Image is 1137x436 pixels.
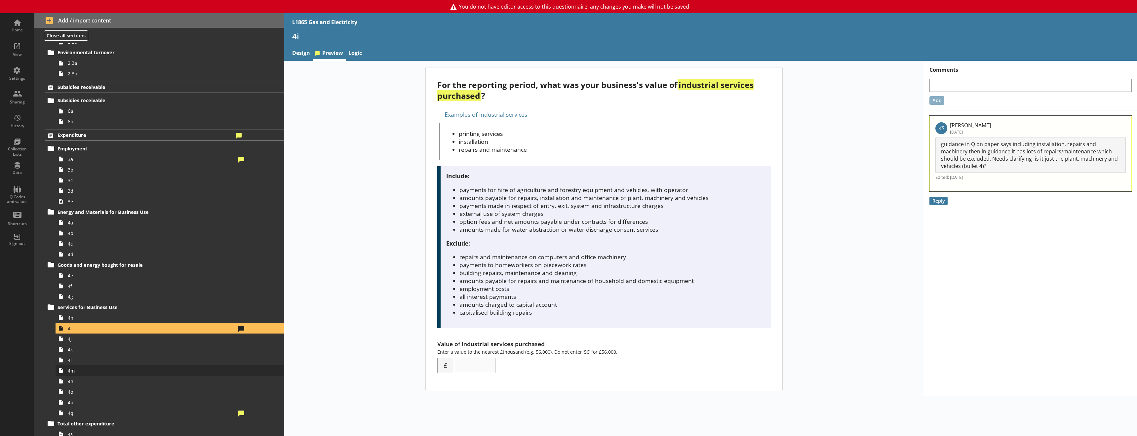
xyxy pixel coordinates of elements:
[459,130,771,138] li: printing services
[45,95,284,106] a: Subsidies receivable
[48,143,284,207] li: Employment3a3b3c3d3e
[292,19,357,26] div: L1865 Gas and Electricity
[56,365,284,376] a: 4m
[459,145,771,153] li: repairs and maintenance
[45,130,284,141] a: Expenditure
[68,346,236,353] span: 4k
[56,397,284,408] a: 4p
[58,209,233,215] span: Energy and Materials for Business Use
[68,60,236,66] span: 2.3a
[56,175,284,185] a: 3c
[58,132,233,138] span: Expenditure
[68,251,236,258] span: 4d
[950,129,991,135] p: [DATE]
[56,312,284,323] a: 4h
[58,97,233,103] span: Subsidies receivable
[48,259,284,302] li: Goods and energy bought for resale4e4f4g
[459,253,765,261] li: repairs and maintenance on computers and office machinery
[292,31,1129,41] h1: 4i
[6,123,29,129] div: History
[313,47,346,61] a: Preview
[56,291,284,302] a: 4g
[68,177,236,183] span: 3c
[48,47,284,79] li: Environmental turnover2.3a2.3b
[68,378,236,384] span: 4n
[56,238,284,249] a: 4c
[459,300,765,308] li: amounts charged to capital account
[459,261,765,269] li: payments to homeworkers on piecework rates
[924,61,1137,73] h1: Comments
[45,259,284,270] a: Goods and energy bought for resale
[459,225,765,233] li: amounts made for water abstraction or water discharge consent services
[68,108,236,114] span: 6a
[459,293,765,300] li: all interest payments
[58,145,233,152] span: Employment
[45,418,284,429] a: Total other expenditure
[58,84,233,90] span: Subsidies receivable
[48,207,284,259] li: Energy and Materials for Business Use4a4b4c4d
[459,269,765,277] li: building repairs, maintenance and cleaning
[68,188,236,194] span: 3d
[935,122,947,134] p: KS
[48,95,284,127] li: Subsidies receivable6a6b
[68,272,236,279] span: 4e
[950,122,991,129] p: [PERSON_NAME]
[459,138,771,145] li: installation
[6,76,29,81] div: Settings
[44,30,88,41] button: Close all sections
[459,186,765,194] li: payments for hire of agriculture and forestry equipment and vehicles, with operator
[45,302,284,312] a: Services for Business Use
[68,325,236,332] span: 4i
[46,17,273,24] span: Add / import content
[437,79,771,101] div: For the reporting period, what was your business's value of ?
[45,207,284,217] a: Energy and Materials for Business Use
[56,270,284,281] a: 4e
[68,230,236,236] span: 4b
[6,221,29,226] div: Shortcuts
[58,304,233,310] span: Services for Business Use
[56,185,284,196] a: 3d
[6,52,29,57] div: View
[56,58,284,68] a: 2.3a
[34,82,284,127] li: Subsidies receivableSubsidies receivable6a6b
[68,368,236,374] span: 4m
[290,47,313,61] a: Design
[68,198,236,205] span: 3e
[929,197,948,205] button: Reply
[68,294,236,300] span: 4g
[459,285,765,293] li: employment costs
[6,146,29,157] div: Collection Lists
[6,241,29,246] div: Sign out
[58,420,233,427] span: Total other expenditure
[446,239,470,247] strong: Exclude:
[56,281,284,291] a: 4f
[935,174,1126,180] p: Edited: [DATE]
[68,315,236,321] span: 4h
[6,27,29,33] div: Home
[56,196,284,207] a: 3e
[56,344,284,355] a: 4k
[56,376,284,386] a: 4n
[56,106,284,116] a: 6a
[68,389,236,395] span: 4o
[6,195,29,204] div: Q Codes and values
[68,241,236,247] span: 4c
[56,154,284,164] a: 3a
[68,118,236,125] span: 6b
[56,217,284,228] a: 4a
[56,355,284,365] a: 4l
[58,49,233,56] span: Environmental turnover
[68,156,236,162] span: 3a
[68,399,236,406] span: 4p
[45,82,284,93] a: Subsidies receivable
[459,210,765,218] li: external use of system charges
[68,283,236,289] span: 4f
[459,194,765,202] li: amounts payable for repairs, installation and maintenance of plant, machinery and vehicles
[459,308,765,316] li: capitalised building repairs
[459,277,765,285] li: amounts payable for repairs and maintenance of household and domestic equipment
[48,302,284,418] li: Services for Business Use4h4i4j4k4l4m4n4o4p4q
[56,116,284,127] a: 6b
[459,218,765,225] li: option fees and net amounts payable under contracts for differences
[56,334,284,344] a: 4j
[68,70,236,77] span: 2.3b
